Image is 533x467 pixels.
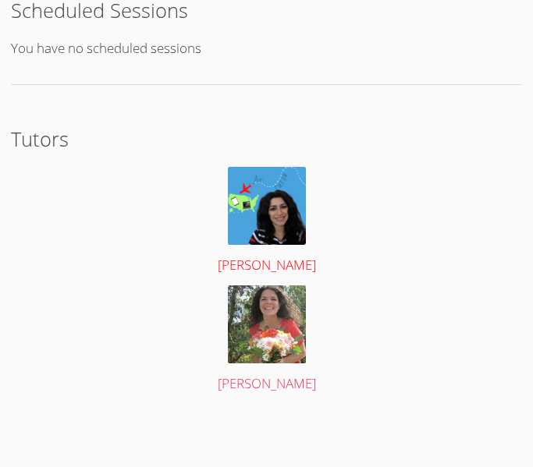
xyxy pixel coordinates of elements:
h2: Tutors [11,124,523,154]
span: [PERSON_NAME] [218,374,316,392]
img: avatar.png [228,285,306,363]
a: [PERSON_NAME] [21,285,512,395]
span: [PERSON_NAME] [218,256,316,274]
img: air%20tutor%20avatar.png [228,167,306,245]
a: [PERSON_NAME] [21,167,512,277]
p: You have no scheduled sessions [11,37,523,60]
